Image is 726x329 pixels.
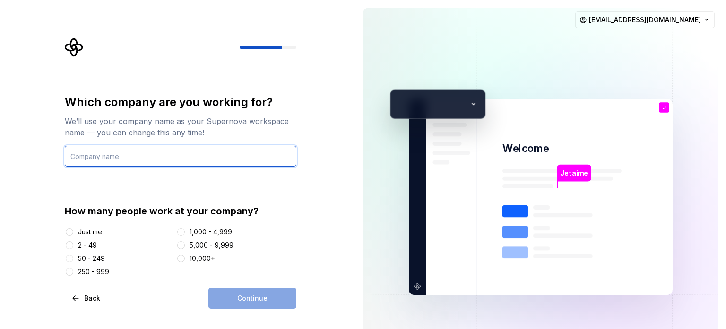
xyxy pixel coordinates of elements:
[502,142,549,155] p: Welcome
[589,15,701,25] span: [EMAIL_ADDRESS][DOMAIN_NAME]
[190,227,232,237] div: 1,000 - 4,999
[65,38,84,57] svg: Supernova Logo
[84,293,100,303] span: Back
[560,168,588,178] p: Jetaime
[78,267,109,276] div: 250 - 999
[78,240,97,250] div: 2 - 49
[78,254,105,263] div: 50 - 249
[65,205,296,218] div: How many people work at your company?
[575,11,715,28] button: [EMAIL_ADDRESS][DOMAIN_NAME]
[190,254,215,263] div: 10,000+
[65,95,296,110] div: Which company are you working for?
[65,116,296,138] div: We’ll use your company name as your Supernova workspace name — you can change this any time!
[190,240,233,250] div: 5,000 - 9,999
[65,146,296,167] input: Company name
[78,227,102,237] div: Just me
[663,105,665,110] p: J
[65,288,108,309] button: Back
